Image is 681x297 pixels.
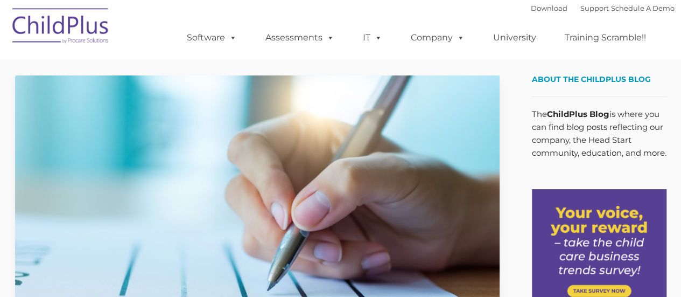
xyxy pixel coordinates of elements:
a: Schedule A Demo [611,4,675,12]
span: About the ChildPlus Blog [532,74,651,84]
a: Software [176,27,248,49]
font: | [531,4,675,12]
a: Download [531,4,567,12]
a: Company [400,27,475,49]
img: ChildPlus by Procare Solutions [7,1,115,54]
p: The is where you can find blog posts reflecting our company, the Head Start community, education,... [532,108,666,160]
a: Training Scramble!! [554,27,657,49]
a: IT [352,27,393,49]
a: Assessments [255,27,345,49]
strong: ChildPlus Blog [547,109,609,119]
a: Support [580,4,609,12]
a: University [482,27,547,49]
